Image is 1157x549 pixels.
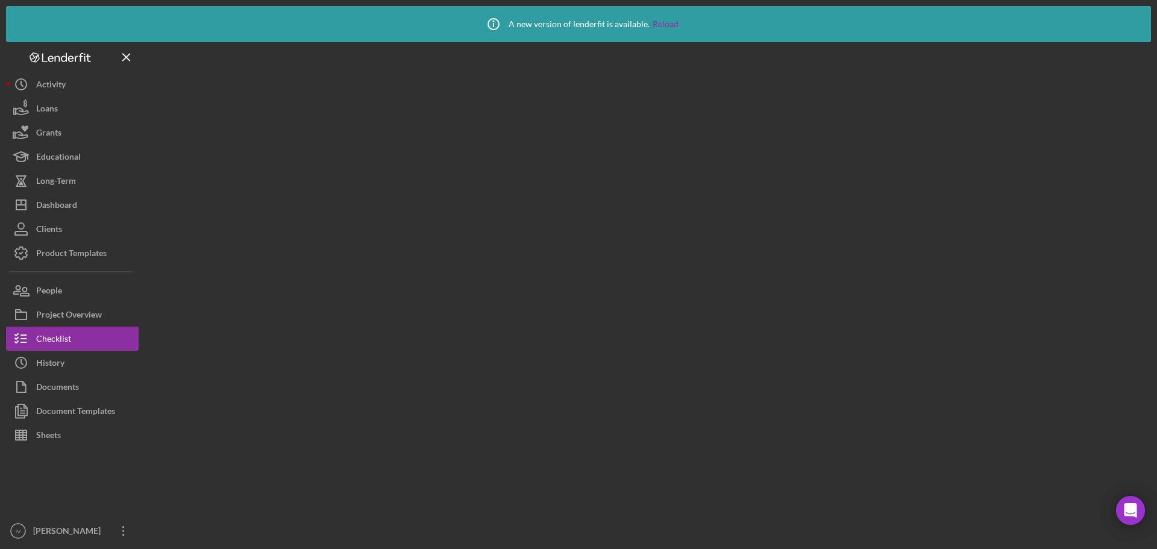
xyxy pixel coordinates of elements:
div: Documents [36,375,79,402]
div: A new version of lenderfit is available. [478,9,679,39]
div: Project Overview [36,303,102,330]
div: Open Intercom Messenger [1116,496,1145,525]
div: History [36,351,64,378]
div: People [36,278,62,306]
button: Loans [6,96,139,121]
div: Loans [36,96,58,124]
div: Activity [36,72,66,99]
button: Grants [6,121,139,145]
div: Product Templates [36,241,107,268]
div: Sheets [36,423,61,450]
button: Sheets [6,423,139,447]
button: Project Overview [6,303,139,327]
button: IV[PERSON_NAME] [6,519,139,543]
div: Long-Term [36,169,76,196]
button: Long-Term [6,169,139,193]
div: Educational [36,145,81,172]
div: Document Templates [36,399,115,426]
div: Clients [36,217,62,244]
button: Product Templates [6,241,139,265]
div: Grants [36,121,61,148]
a: Reload [653,19,679,29]
button: Activity [6,72,139,96]
div: Dashboard [36,193,77,220]
button: People [6,278,139,303]
div: [PERSON_NAME] [30,519,108,546]
button: Documents [6,375,139,399]
button: Document Templates [6,399,139,423]
text: IV [15,528,21,535]
button: Dashboard [6,193,139,217]
div: Checklist [36,327,71,354]
button: Checklist [6,327,139,351]
button: Clients [6,217,139,241]
button: History [6,351,139,375]
button: Educational [6,145,139,169]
